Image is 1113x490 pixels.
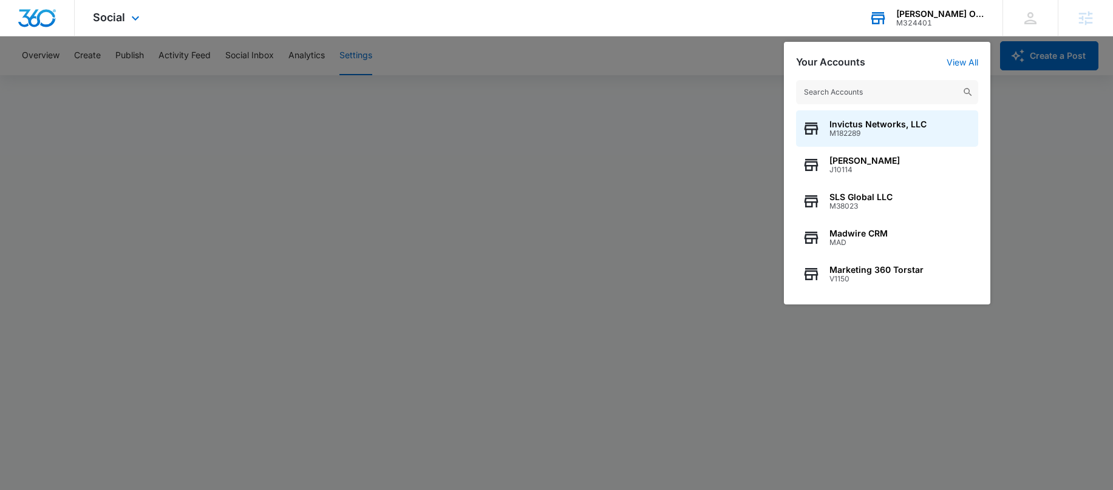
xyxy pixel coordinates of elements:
[829,192,893,202] span: SLS Global LLC
[896,19,985,27] div: account id
[829,202,893,210] span: M38023
[796,56,865,68] h2: Your Accounts
[947,57,978,67] a: View All
[796,147,978,183] button: [PERSON_NAME]J10114
[829,229,888,238] span: Madwire CRM
[796,110,978,147] button: Invictus Networks, LLCM182289
[796,80,978,104] input: Search Accounts
[829,156,900,166] span: [PERSON_NAME]
[829,129,927,138] span: M182289
[829,265,924,275] span: Marketing 360 Torstar
[896,9,985,19] div: account name
[829,119,927,129] span: Invictus Networks, LLC
[796,256,978,292] button: Marketing 360 TorstarV1150
[829,275,924,283] span: V1150
[829,238,888,247] span: MAD
[796,183,978,220] button: SLS Global LLCM38023
[829,166,900,174] span: J10114
[93,11,125,24] span: Social
[796,220,978,256] button: Madwire CRMMAD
